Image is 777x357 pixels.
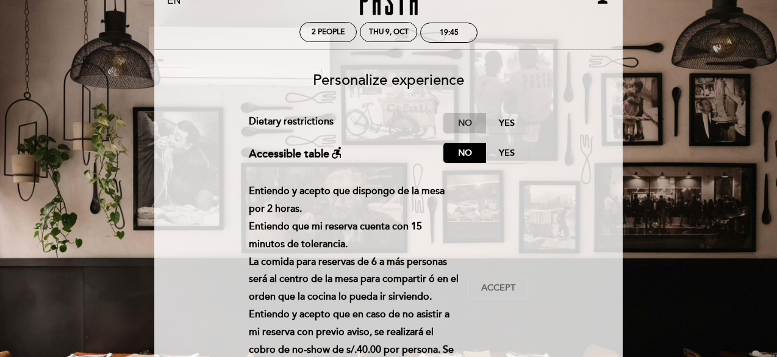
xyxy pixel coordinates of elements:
label: Yes [485,143,528,163]
div: 19:45 [440,28,459,37]
span: Personalize experience [313,71,464,89]
label: No [443,113,486,133]
label: Yes [485,113,528,133]
div: Accessible table [249,143,344,163]
div: Dietary restrictions [249,113,444,133]
span: Accept [481,282,515,295]
div: Thu 9, Oct [369,27,409,37]
span: 2 people [312,27,345,37]
i: accessible_forward [329,145,344,160]
label: No [443,143,486,163]
button: Accept [468,278,528,298]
